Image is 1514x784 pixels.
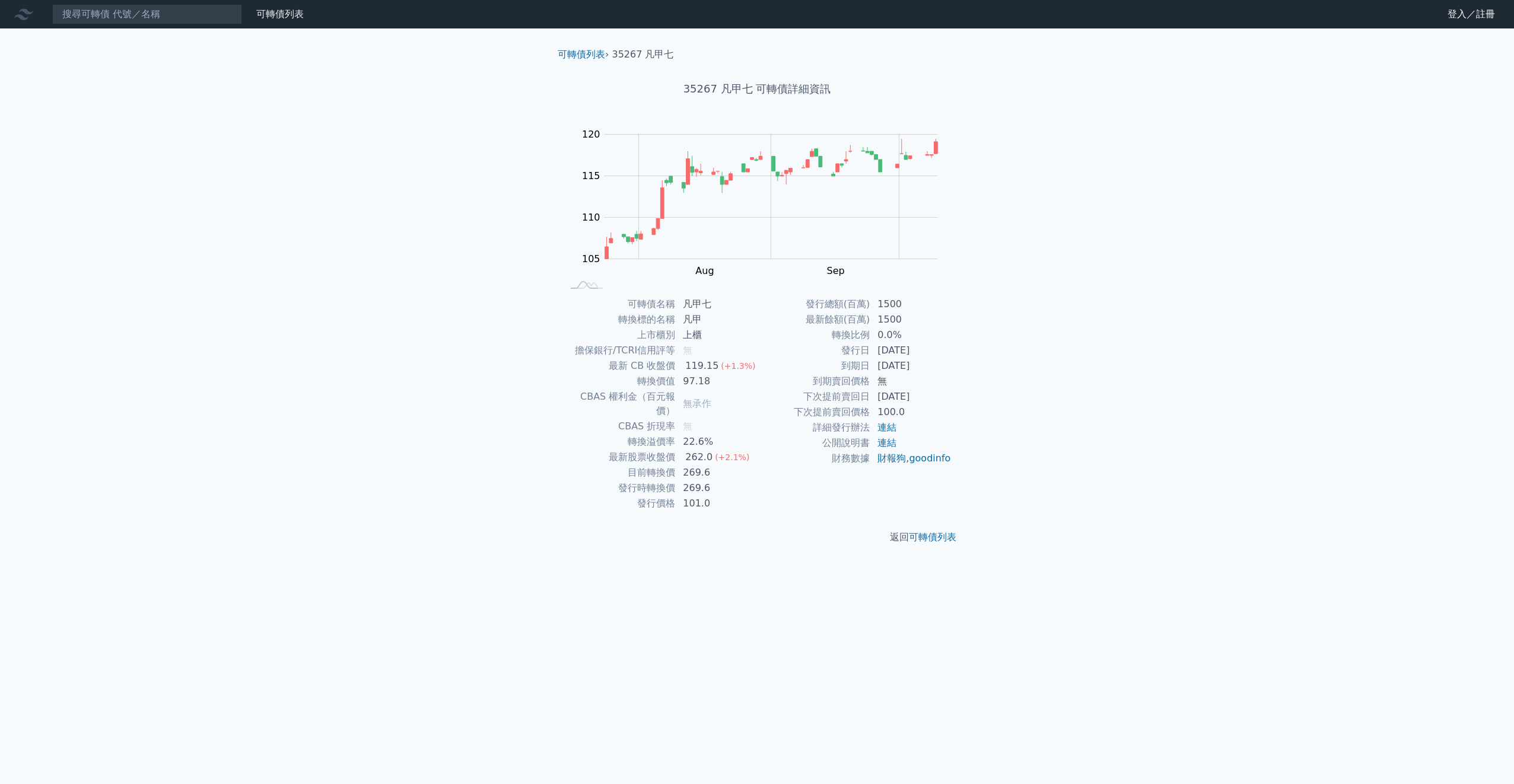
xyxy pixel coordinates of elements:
[683,398,711,409] span: 無承作
[877,437,896,448] a: 連結
[827,265,845,276] tspan: Sep
[676,297,757,312] td: 凡甲七
[548,530,966,544] p: 返回
[582,170,600,181] tspan: 115
[1438,5,1505,24] a: 登入／註冊
[715,452,749,462] span: (+2.1%)
[576,129,956,276] g: Chart
[676,374,757,389] td: 97.18
[562,419,676,434] td: CBAS 折現率
[757,327,870,343] td: 轉換比例
[256,8,304,20] a: 可轉債列表
[870,343,952,358] td: [DATE]
[676,434,757,450] td: 22.6%
[870,358,952,374] td: [DATE]
[683,450,715,464] div: 262.0
[683,359,721,373] div: 119.15
[757,297,870,312] td: 發行總額(百萬)
[562,450,676,465] td: 最新股票收盤價
[548,81,966,97] h1: 35267 凡甲七 可轉債詳細資訊
[562,434,676,450] td: 轉換溢價率
[676,496,757,511] td: 101.0
[52,4,242,24] input: 搜尋可轉債 代號／名稱
[582,212,600,223] tspan: 110
[562,312,676,327] td: 轉換標的名稱
[870,327,952,343] td: 0.0%
[676,327,757,343] td: 上櫃
[757,420,870,435] td: 詳細發行辦法
[757,389,870,404] td: 下次提前賣回日
[562,297,676,312] td: 可轉債名稱
[870,297,952,312] td: 1500
[676,312,757,327] td: 凡甲
[870,451,952,466] td: ,
[562,480,676,496] td: 發行時轉換價
[877,452,906,464] a: 財報狗
[757,343,870,358] td: 發行日
[909,531,956,543] a: 可轉債列表
[612,47,674,62] li: 35267 凡甲七
[562,358,676,374] td: 最新 CB 收盤價
[721,361,755,371] span: (+1.3%)
[683,420,692,432] span: 無
[558,47,609,62] li: ›
[683,345,692,356] span: 無
[870,312,952,327] td: 1500
[582,253,600,264] tspan: 105
[757,451,870,466] td: 財務數據
[676,480,757,496] td: 269.6
[582,129,600,140] tspan: 120
[870,374,952,389] td: 無
[676,465,757,480] td: 269.6
[877,422,896,433] a: 連結
[562,389,676,419] td: CBAS 權利金（百元報價）
[558,49,605,60] a: 可轉債列表
[757,374,870,389] td: 到期賣回價格
[562,343,676,358] td: 擔保銀行/TCRI信用評等
[757,312,870,327] td: 最新餘額(百萬)
[562,496,676,511] td: 發行價格
[757,404,870,420] td: 下次提前賣回價格
[870,404,952,420] td: 100.0
[757,435,870,451] td: 公開說明書
[757,358,870,374] td: 到期日
[562,327,676,343] td: 上市櫃別
[562,465,676,480] td: 目前轉換價
[605,139,938,259] g: Series
[909,452,950,464] a: goodinfo
[695,265,714,276] tspan: Aug
[562,374,676,389] td: 轉換價值
[870,389,952,404] td: [DATE]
